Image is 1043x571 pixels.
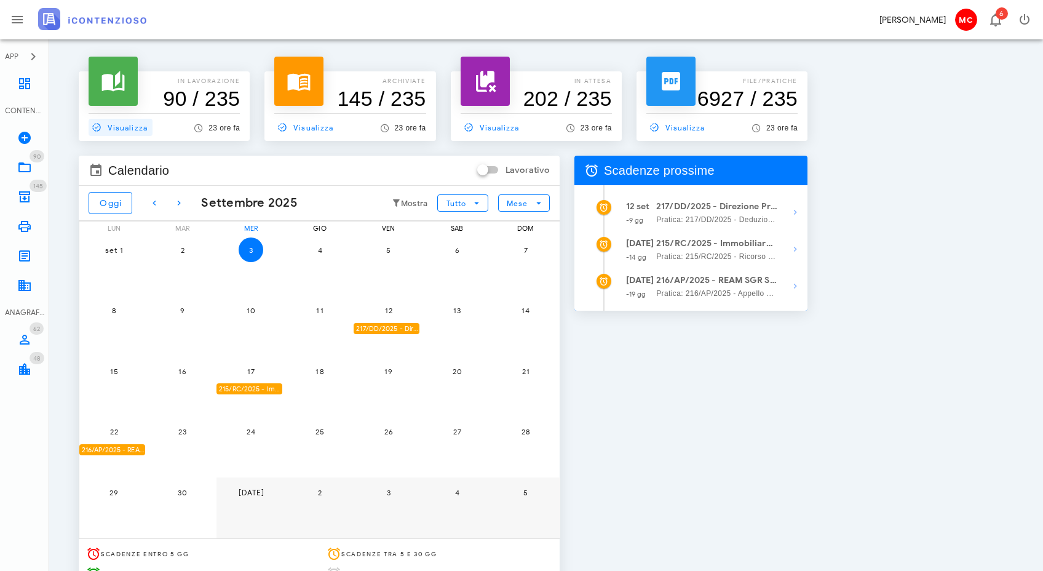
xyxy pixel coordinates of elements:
[445,488,469,497] span: 4
[626,290,646,298] small: -19 gg
[514,420,538,444] button: 28
[274,76,426,86] p: archiviate
[239,306,263,315] span: 10
[101,420,126,444] button: 22
[33,325,40,333] span: 62
[101,246,126,255] span: set 1
[341,550,437,558] span: Scadenze tra 5 e 30 gg
[514,298,538,323] button: 14
[89,122,148,133] span: Visualizza
[89,119,153,136] a: Visualizza
[626,201,650,212] strong: 12 set
[216,222,286,235] div: mer
[626,253,647,262] small: -14 gg
[170,238,195,262] button: 2
[148,222,218,235] div: mar
[170,480,195,505] button: 30
[170,246,195,255] span: 2
[656,250,777,263] span: Pratica: 215/RC/2025 - Ricorso contro Agenzia delle Entrate - Direzione Provinciale I di [GEOGRAP...
[101,238,126,262] button: set 1
[514,246,538,255] span: 7
[446,199,466,208] span: Tutto
[461,86,612,111] h3: 202 / 235
[307,246,332,255] span: 4
[514,480,538,505] button: 5
[30,352,44,364] span: Distintivo
[376,359,401,383] button: 19
[170,306,195,315] span: 9
[626,216,644,225] small: -9 gg
[656,237,777,250] strong: 215/RC/2025 - Immobiliare Veledil Prima S.r.l. in liquidazione - Deposita la Costituzione in Giud...
[307,238,332,262] button: 4
[30,322,44,335] span: Distintivo
[514,488,538,497] span: 5
[879,14,946,26] div: [PERSON_NAME]
[783,237,807,262] button: Mostra dettagli
[101,427,126,436] span: 22
[445,427,469,436] span: 27
[514,427,538,436] span: 28
[646,122,705,133] span: Visualizza
[170,420,195,444] button: 23
[376,298,401,323] button: 12
[656,274,777,287] strong: 216/AP/2025 - REAM SGR S.p.A. - FONDO Piemonte Case - Deposita la Costituzione in [GEOGRAPHIC_DATA]
[38,8,146,30] img: logo-text-2x.png
[461,76,612,86] p: in attesa
[79,444,145,456] div: 216/AP/2025 - REAM SGR S.p.A. - FONDO Piemonte Case - Deposita la Costituzione in [GEOGRAPHIC_DATA]
[996,7,1008,20] span: Distintivo
[101,306,126,315] span: 8
[354,323,419,335] div: 217/DD/2025 - Direzione Provinciale I di Milano - Depositare i documenti processuali
[79,222,149,235] div: lun
[461,122,520,133] span: Visualizza
[307,359,332,383] button: 18
[239,367,263,376] span: 17
[395,124,426,132] span: 23 ore fa
[783,200,807,225] button: Mostra dettagli
[461,119,525,136] a: Visualizza
[101,298,126,323] button: 8
[307,488,332,497] span: 2
[239,427,263,436] span: 24
[445,246,469,255] span: 6
[646,86,798,111] h3: 6927 / 235
[951,5,980,34] button: MC
[656,287,777,300] span: Pratica: 216/AP/2025 - Appello contro Comune di Valenza
[626,238,654,249] strong: [DATE]
[656,214,777,226] span: Pratica: 217/DD/2025 - Deduzioni Difensive contro Agenzia delle Entrate Direzione Provinciale I d...
[307,367,332,376] span: 18
[498,194,550,212] button: Mese
[239,246,263,255] span: 3
[33,182,43,190] span: 145
[376,488,401,497] span: 3
[656,200,777,214] strong: 217/DD/2025 - Direzione Provinciale I di Milano - Depositare i documenti processuali
[491,222,560,235] div: dom
[445,367,469,376] span: 20
[307,427,332,436] span: 25
[274,86,426,111] h3: 145 / 235
[239,238,263,262] button: 3
[955,9,977,31] span: MC
[376,367,401,376] span: 19
[514,367,538,376] span: 21
[307,480,332,505] button: 2
[401,199,428,209] small: Mostra
[422,222,492,235] div: sab
[307,298,332,323] button: 11
[89,86,240,111] h3: 90 / 235
[239,359,263,383] button: 17
[191,194,298,212] div: Settembre 2025
[89,192,132,214] button: Oggi
[980,5,1010,34] button: Distintivo
[445,298,469,323] button: 13
[783,274,807,298] button: Mostra dettagli
[89,76,240,86] p: In lavorazione
[581,124,612,132] span: 23 ore fa
[170,359,195,383] button: 16
[101,367,126,376] span: 15
[108,161,169,180] span: Calendario
[5,105,44,116] div: CONTENZIOSO
[170,367,195,376] span: 16
[376,238,401,262] button: 5
[646,76,798,86] p: file/pratiche
[239,298,263,323] button: 10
